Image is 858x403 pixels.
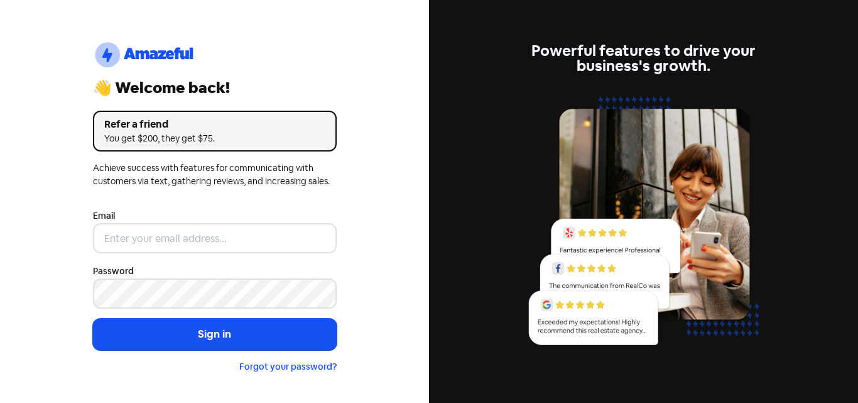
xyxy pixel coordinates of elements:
[93,319,337,350] button: Sign in
[93,162,337,188] div: Achieve success with features for communicating with customers via text, gathering reviews, and i...
[522,89,766,360] img: reviews
[93,209,115,223] label: Email
[93,265,134,278] label: Password
[93,80,337,96] div: 👋 Welcome back!
[104,132,325,145] div: You get $200, they get $75.
[93,223,337,253] input: Enter your email address...
[104,117,325,132] div: Refer a friend
[522,43,766,74] div: Powerful features to drive your business's growth.
[239,361,337,372] a: Forgot your password?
